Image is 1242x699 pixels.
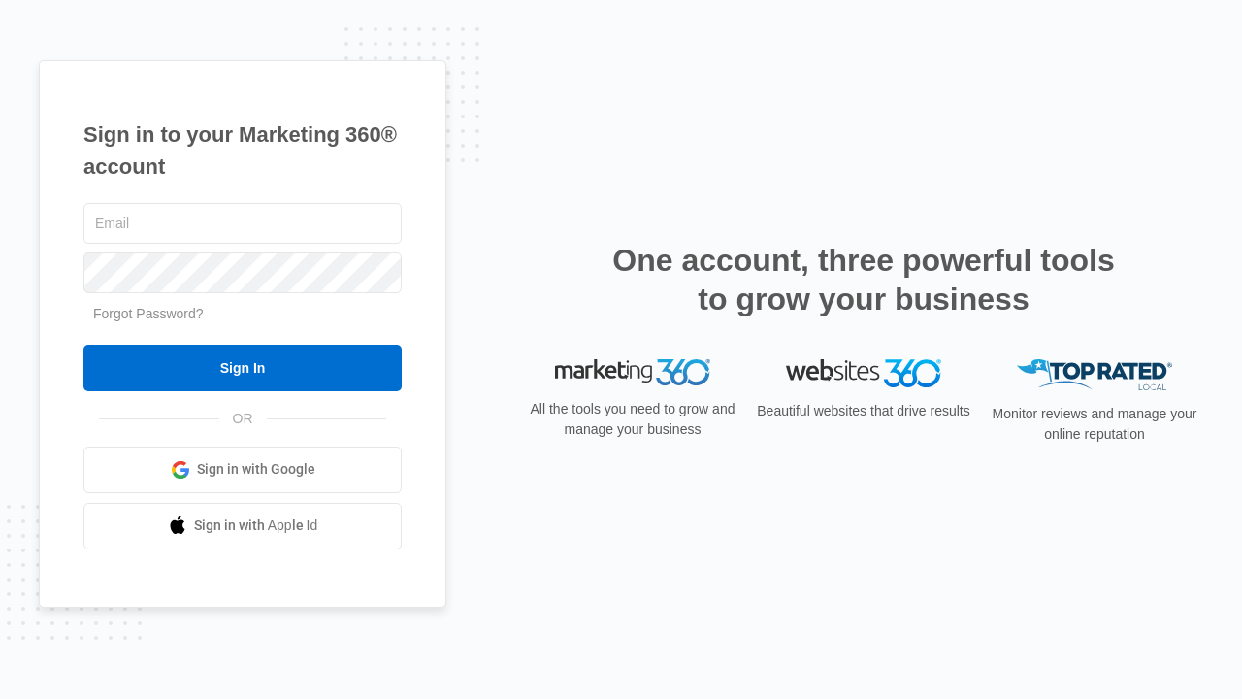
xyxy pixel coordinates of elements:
[755,401,972,421] p: Beautiful websites that drive results
[83,503,402,549] a: Sign in with Apple Id
[197,459,315,480] span: Sign in with Google
[83,447,402,493] a: Sign in with Google
[83,203,402,244] input: Email
[524,399,741,440] p: All the tools you need to grow and manage your business
[555,359,710,386] img: Marketing 360
[1017,359,1172,391] img: Top Rated Local
[93,306,204,321] a: Forgot Password?
[194,516,318,536] span: Sign in with Apple Id
[786,359,941,387] img: Websites 360
[606,241,1121,318] h2: One account, three powerful tools to grow your business
[219,409,267,429] span: OR
[986,404,1203,445] p: Monitor reviews and manage your online reputation
[83,345,402,391] input: Sign In
[83,118,402,183] h1: Sign in to your Marketing 360® account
